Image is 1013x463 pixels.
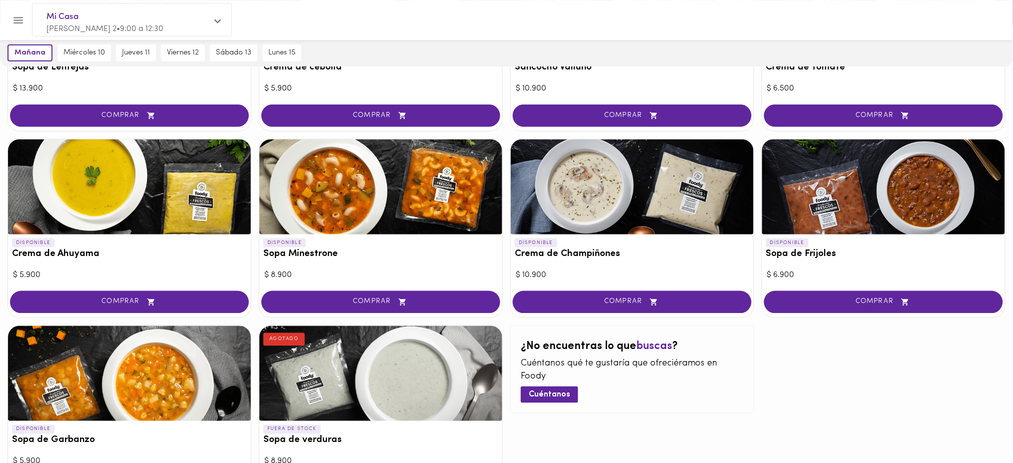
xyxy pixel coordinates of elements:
[274,111,488,120] span: COMPRAR
[764,104,1003,127] button: COMPRAR
[259,326,502,421] div: Sopa de verduras
[955,405,1003,453] iframe: Messagebird Livechat Widget
[46,25,163,33] span: [PERSON_NAME] 2 • 9:00 a 12:30
[263,425,321,434] p: FUERA DE STOCK
[513,291,752,313] button: COMPRAR
[529,390,570,400] span: Cuéntanos
[10,104,249,127] button: COMPRAR
[263,62,498,73] h3: Crema de cebolla
[10,291,249,313] button: COMPRAR
[12,435,247,446] h3: Sopa de Garbanzo
[12,249,247,259] h3: Crema de Ahuyama
[13,83,246,94] div: $ 13.900
[521,341,744,353] h2: ¿No encuentras lo que ?
[6,8,30,32] button: Menu
[263,238,306,247] p: DISPONIBLE
[515,249,750,259] h3: Crema de Champiñones
[521,358,744,383] p: Cuéntanos qué te gustaría que ofreciéramos en Foody
[525,111,739,120] span: COMPRAR
[57,44,111,61] button: miércoles 10
[12,238,54,247] p: DISPONIBLE
[525,298,739,306] span: COMPRAR
[262,44,301,61] button: lunes 15
[766,238,809,247] p: DISPONIBLE
[8,139,251,234] div: Crema de Ahuyama
[116,44,156,61] button: jueves 11
[22,298,236,306] span: COMPRAR
[13,269,246,281] div: $ 5.900
[516,83,749,94] div: $ 10.900
[766,249,1001,259] h3: Sopa de Frijoles
[268,48,295,57] span: lunes 15
[14,48,45,57] span: mañana
[274,298,488,306] span: COMPRAR
[7,44,52,61] button: mañana
[263,333,305,346] div: AGOTADO
[259,139,502,234] div: Sopa Minestrone
[63,48,105,57] span: miércoles 10
[636,341,672,352] span: buscas
[767,83,1000,94] div: $ 6.500
[264,83,497,94] div: $ 5.900
[513,104,752,127] button: COMPRAR
[261,104,500,127] button: COMPRAR
[161,44,205,61] button: viernes 12
[777,111,991,120] span: COMPRAR
[210,44,257,61] button: sábado 13
[261,291,500,313] button: COMPRAR
[762,139,1005,234] div: Sopa de Frijoles
[516,269,749,281] div: $ 10.900
[8,326,251,421] div: Sopa de Garbanzo
[263,435,498,446] h3: Sopa de verduras
[515,62,750,73] h3: Sancocho Valluno
[46,10,207,23] span: Mi Casa
[521,386,578,403] button: Cuéntanos
[12,425,54,434] p: DISPONIBLE
[12,62,247,73] h3: Sopa de Lentejas
[764,291,1003,313] button: COMPRAR
[122,48,150,57] span: jueves 11
[263,249,498,259] h3: Sopa Minestrone
[767,269,1000,281] div: $ 6.900
[216,48,251,57] span: sábado 13
[22,111,236,120] span: COMPRAR
[766,62,1001,73] h3: Crema de Tomate
[511,139,754,234] div: Crema de Champiñones
[264,269,497,281] div: $ 8.900
[777,298,991,306] span: COMPRAR
[167,48,199,57] span: viernes 12
[515,238,557,247] p: DISPONIBLE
